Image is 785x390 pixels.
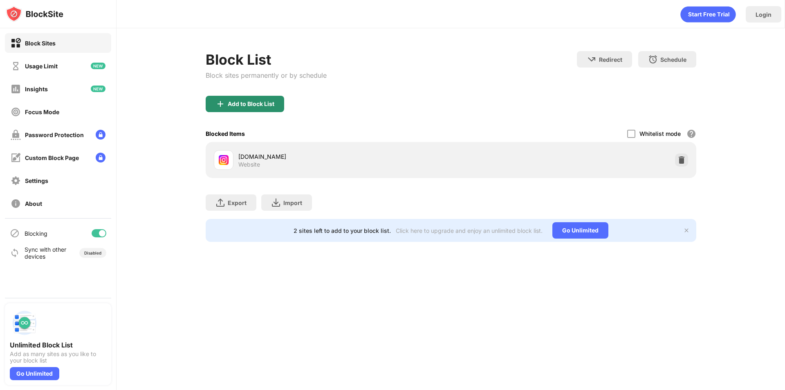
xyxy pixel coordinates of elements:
[25,154,79,161] div: Custom Block Page
[11,84,21,94] img: insights-off.svg
[11,153,21,163] img: customize-block-page-off.svg
[599,56,622,63] div: Redirect
[238,161,260,168] div: Website
[25,177,48,184] div: Settings
[25,131,84,138] div: Password Protection
[96,130,105,140] img: lock-menu.svg
[25,86,48,92] div: Insights
[25,246,67,260] div: Sync with other devices
[228,199,247,206] div: Export
[11,176,21,186] img: settings-off.svg
[10,367,59,380] div: Go Unlimited
[11,38,21,48] img: block-on.svg
[10,351,106,364] div: Add as many sites as you like to your block list
[219,155,229,165] img: favicons
[25,63,58,70] div: Usage Limit
[91,63,105,69] img: new-icon.svg
[294,227,391,234] div: 2 sites left to add to your block list.
[10,341,106,349] div: Unlimited Block List
[680,6,736,23] div: animation
[238,152,451,161] div: [DOMAIN_NAME]
[283,199,302,206] div: Import
[206,130,245,137] div: Blocked Items
[552,222,608,239] div: Go Unlimited
[84,250,101,255] div: Disabled
[660,56,686,63] div: Schedule
[25,108,59,115] div: Focus Mode
[639,130,681,137] div: Whitelist mode
[11,61,21,71] img: time-usage-off.svg
[96,153,105,162] img: lock-menu.svg
[206,71,327,79] div: Block sites permanently or by schedule
[25,230,47,237] div: Blocking
[756,11,772,18] div: Login
[10,308,39,338] img: push-block-list.svg
[10,248,20,258] img: sync-icon.svg
[11,198,21,209] img: about-off.svg
[206,51,327,68] div: Block List
[25,200,42,207] div: About
[10,228,20,238] img: blocking-icon.svg
[11,107,21,117] img: focus-off.svg
[683,227,690,234] img: x-button.svg
[91,86,105,92] img: new-icon.svg
[25,40,56,47] div: Block Sites
[396,227,543,234] div: Click here to upgrade and enjoy an unlimited block list.
[6,6,63,22] img: logo-blocksite.svg
[228,101,274,107] div: Add to Block List
[11,130,21,140] img: password-protection-off.svg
